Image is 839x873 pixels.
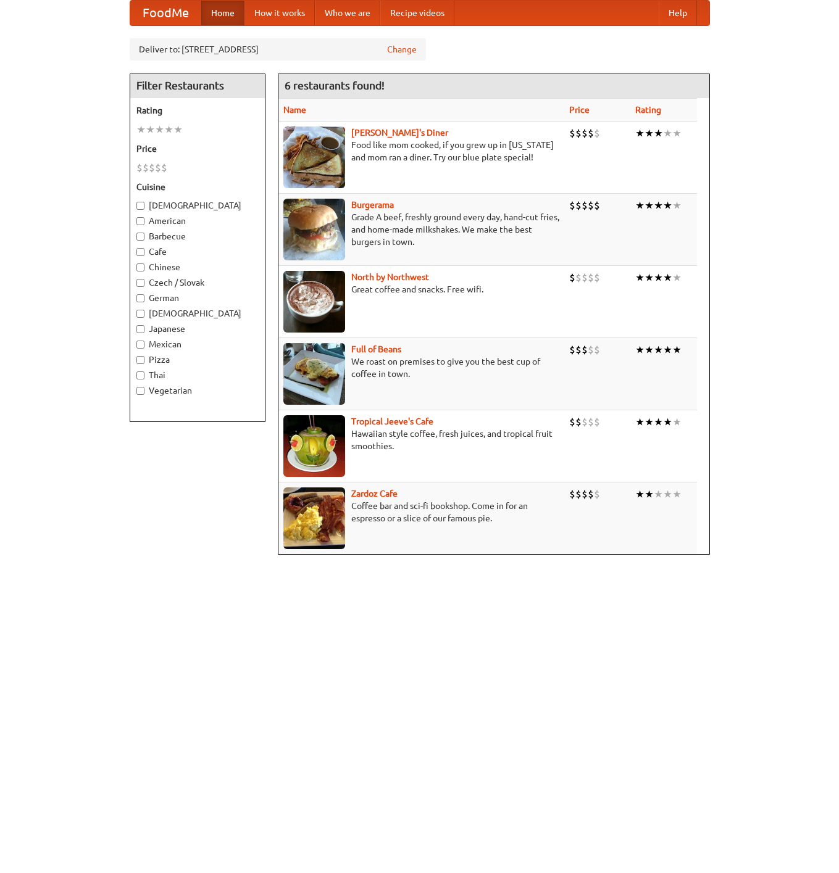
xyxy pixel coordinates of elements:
[659,1,697,25] a: Help
[164,123,173,136] li: ★
[136,384,259,397] label: Vegetarian
[136,202,144,210] input: [DEMOGRAPHIC_DATA]
[283,126,345,188] img: sallys.jpg
[283,415,345,477] img: jeeves.jpg
[663,415,672,429] li: ★
[283,139,559,163] p: Food like mom cooked, if you grew up in [US_STATE] and mom ran a diner. Try our blue plate special!
[201,1,244,25] a: Home
[635,105,661,115] a: Rating
[582,487,588,501] li: $
[654,487,663,501] li: ★
[663,487,672,501] li: ★
[588,487,594,501] li: $
[136,292,259,304] label: German
[575,199,582,212] li: $
[654,415,663,429] li: ★
[136,199,259,212] label: [DEMOGRAPHIC_DATA]
[645,126,654,140] li: ★
[136,215,259,227] label: American
[136,248,144,256] input: Cafe
[654,271,663,284] li: ★
[594,415,600,429] li: $
[149,161,155,175] li: $
[575,271,582,284] li: $
[136,310,144,318] input: [DEMOGRAPHIC_DATA]
[285,80,385,91] ng-pluralize: 6 restaurants found!
[575,487,582,501] li: $
[136,341,144,349] input: Mexican
[136,276,259,289] label: Czech / Slovak
[672,343,682,357] li: ★
[635,271,645,284] li: ★
[569,199,575,212] li: $
[645,271,654,284] li: ★
[569,105,590,115] a: Price
[663,199,672,212] li: ★
[588,415,594,429] li: $
[588,126,594,140] li: $
[635,126,645,140] li: ★
[594,487,600,501] li: $
[136,181,259,193] h5: Cuisine
[351,200,394,210] a: Burgerama
[351,272,429,282] a: North by Northwest
[594,271,600,284] li: $
[136,279,144,287] input: Czech / Slovak
[143,161,149,175] li: $
[161,161,167,175] li: $
[582,415,588,429] li: $
[663,271,672,284] li: ★
[136,246,259,258] label: Cafe
[283,105,306,115] a: Name
[672,199,682,212] li: ★
[569,415,575,429] li: $
[136,323,259,335] label: Japanese
[387,43,417,56] a: Change
[136,325,144,333] input: Japanese
[582,126,588,140] li: $
[645,415,654,429] li: ★
[136,230,259,242] label: Barbecue
[283,355,559,380] p: We roast on premises to give you the best cup of coffee in town.
[283,487,345,549] img: zardoz.jpg
[130,1,201,25] a: FoodMe
[654,126,663,140] li: ★
[283,211,559,248] p: Grade A beef, freshly ground every day, hand-cut fries, and home-made milkshakes. We make the bes...
[380,1,454,25] a: Recipe videos
[654,199,663,212] li: ★
[594,199,600,212] li: $
[645,487,654,501] li: ★
[654,343,663,357] li: ★
[136,387,144,395] input: Vegetarian
[588,271,594,284] li: $
[136,356,144,364] input: Pizza
[155,123,164,136] li: ★
[635,415,645,429] li: ★
[351,344,401,354] a: Full of Beans
[351,489,398,499] a: Zardoz Cafe
[594,343,600,357] li: $
[136,143,259,155] h5: Price
[645,199,654,212] li: ★
[594,126,600,140] li: $
[582,343,588,357] li: $
[575,126,582,140] li: $
[315,1,380,25] a: Who we are
[582,271,588,284] li: $
[351,128,448,138] b: [PERSON_NAME]'s Diner
[136,371,144,379] input: Thai
[136,123,146,136] li: ★
[283,199,345,260] img: burgerama.jpg
[130,73,265,98] h4: Filter Restaurants
[672,487,682,501] li: ★
[136,354,259,366] label: Pizza
[136,161,143,175] li: $
[136,338,259,350] label: Mexican
[672,126,682,140] li: ★
[635,343,645,357] li: ★
[146,123,155,136] li: ★
[569,126,575,140] li: $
